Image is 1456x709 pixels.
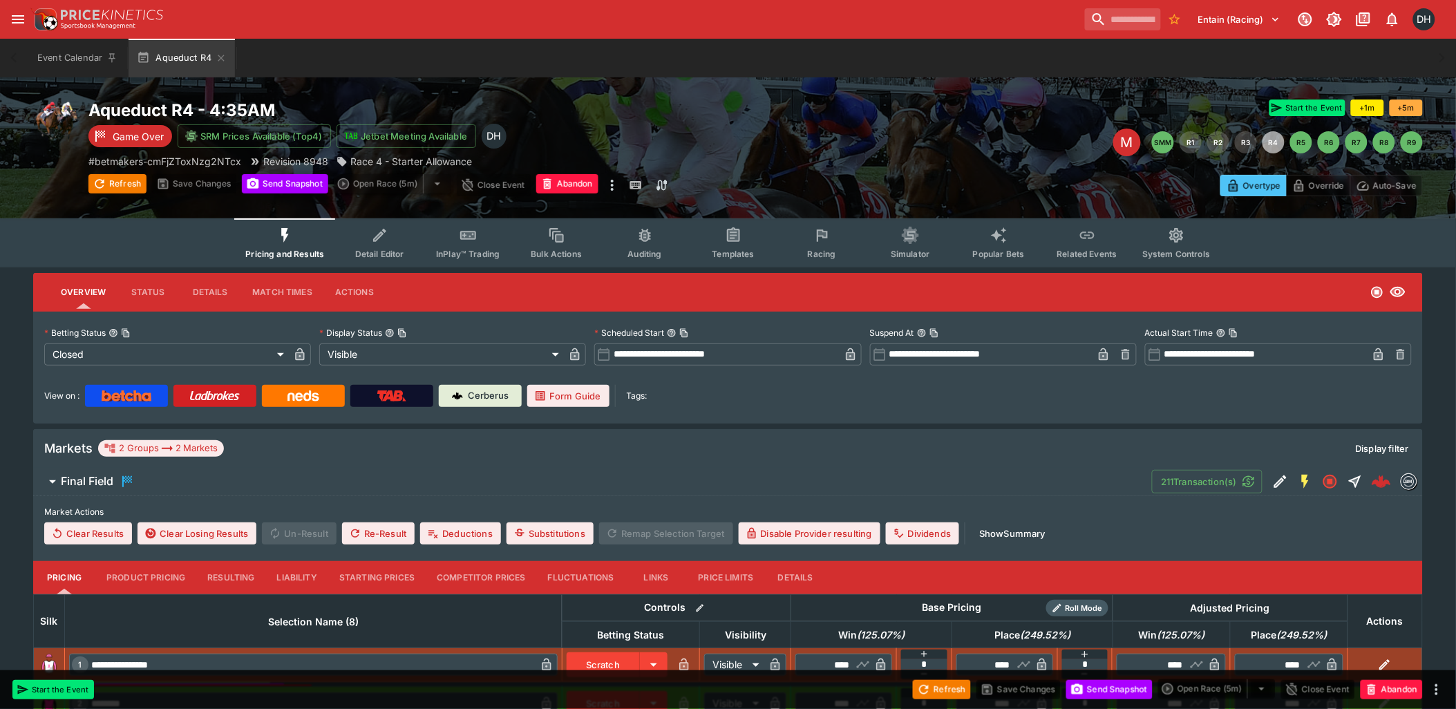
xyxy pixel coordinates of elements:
button: Scratch [567,652,641,677]
button: Status [117,276,179,309]
a: Cerberus [439,385,522,407]
button: +5m [1390,100,1423,116]
span: Pricing and Results [245,249,324,259]
button: Resulting [196,561,265,594]
p: Race 4 - Starter Allowance [350,154,472,169]
button: Notifications [1380,7,1405,32]
span: 1 [76,660,85,670]
button: Copy To Clipboard [679,328,689,338]
button: Connected to PK [1293,7,1318,32]
button: Actions [323,276,386,309]
button: Actual Start TimeCopy To Clipboard [1216,328,1226,338]
p: Display Status [319,327,382,339]
div: Visible [319,343,564,366]
span: Related Events [1057,249,1117,259]
span: Bulk Actions [531,249,582,259]
div: 713a94aa-66c2-4b5f-8a33-d16596dee1a5 [1372,472,1391,491]
em: ( 249.52 %) [1020,627,1070,643]
span: Roll Mode [1060,603,1108,614]
button: Overtype [1220,175,1287,196]
button: Price Limits [688,561,765,594]
button: Send Snapshot [1066,680,1153,699]
h2: Copy To Clipboard [88,100,756,121]
p: Betting Status [44,327,106,339]
p: Game Over [113,129,164,144]
button: Substitutions [507,522,594,545]
img: PriceKinetics [61,10,163,20]
button: Override [1286,175,1350,196]
img: PriceKinetics Logo [30,6,58,33]
button: David Howard [1409,4,1439,35]
h6: Final Field [61,474,113,489]
div: Show/hide Price Roll mode configuration. [1046,600,1108,616]
button: Edit Detail [1268,469,1293,494]
button: Straight [1343,469,1368,494]
div: David Howard [1413,8,1435,30]
div: split button [1158,679,1276,699]
button: Suspend AtCopy To Clipboard [917,328,927,338]
p: Overtype [1243,178,1280,193]
div: Start From [1220,175,1423,196]
button: Auto-Save [1350,175,1423,196]
span: Simulator [891,249,929,259]
button: Starting Prices [328,561,426,594]
button: Dividends [886,522,959,545]
button: R2 [1207,131,1229,153]
span: Place(249.52%) [979,627,1086,643]
button: Details [179,276,241,309]
span: Un-Result [262,522,336,545]
span: Racing [808,249,836,259]
em: ( 125.07 %) [1157,627,1204,643]
img: Neds [287,390,319,401]
div: Visible [704,654,764,676]
span: Templates [712,249,755,259]
button: Toggle light/dark mode [1322,7,1347,32]
button: Copy To Clipboard [397,328,407,338]
button: Select Tenant [1190,8,1289,30]
button: 211Transaction(s) [1152,470,1263,493]
div: 2 Groups 2 Markets [104,440,218,457]
button: Send Snapshot [242,174,328,193]
div: Closed [44,343,289,366]
div: Race 4 - Starter Allowance [337,154,472,169]
svg: Closed [1322,473,1339,490]
button: Copy To Clipboard [929,328,939,338]
span: Mark an event as closed and abandoned. [536,176,598,190]
button: SMM [1152,131,1174,153]
img: Sportsbook Management [61,23,135,29]
span: Win(125.07%) [1123,627,1220,643]
span: Mark an event as closed and abandoned. [1361,681,1423,695]
p: Cerberus [469,389,509,403]
img: Betcha [102,390,151,401]
th: Controls [562,594,791,621]
p: Scheduled Start [594,327,664,339]
button: +1m [1351,100,1384,116]
button: Betting StatusCopy To Clipboard [108,328,118,338]
button: R7 [1345,131,1368,153]
button: Refresh [88,174,146,193]
button: Documentation [1351,7,1376,32]
button: R1 [1180,131,1202,153]
div: Base Pricing [917,599,987,616]
span: Visibility [710,627,782,643]
p: Override [1309,178,1344,193]
button: Abandon [1361,680,1423,699]
span: Auditing [628,249,662,259]
button: Aqueduct R4 [129,39,235,77]
span: Re-Result [342,522,415,545]
button: Overview [50,276,117,309]
button: Fluctuations [537,561,625,594]
button: Closed [1318,469,1343,494]
button: Display filter [1348,437,1417,460]
div: David Howard [482,124,507,149]
button: Start the Event [12,680,94,699]
label: View on : [44,385,79,407]
button: No Bookmarks [1164,8,1186,30]
button: Bulk edit [691,599,709,617]
img: horse_racing.png [33,100,77,144]
svg: Visible [1390,284,1406,301]
button: Jetbet Meeting Available [337,124,476,148]
span: Betting Status [583,627,680,643]
th: Actions [1348,594,1422,647]
button: SRM Prices Available (Top4) [178,124,331,148]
